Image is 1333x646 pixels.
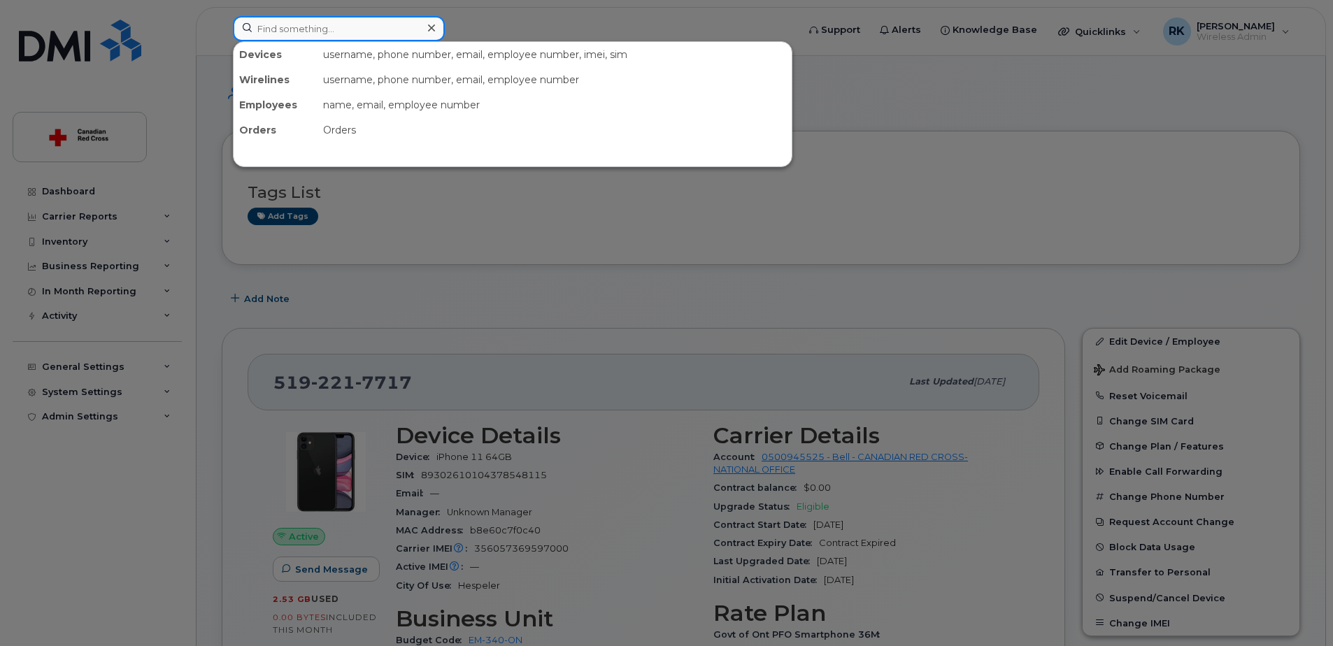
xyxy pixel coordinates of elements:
div: Orders [318,117,792,143]
div: Wirelines [234,67,318,92]
div: name, email, employee number [318,92,792,117]
div: Employees [234,92,318,117]
div: Devices [234,42,318,67]
div: username, phone number, email, employee number [318,67,792,92]
div: username, phone number, email, employee number, imei, sim [318,42,792,67]
div: Orders [234,117,318,143]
